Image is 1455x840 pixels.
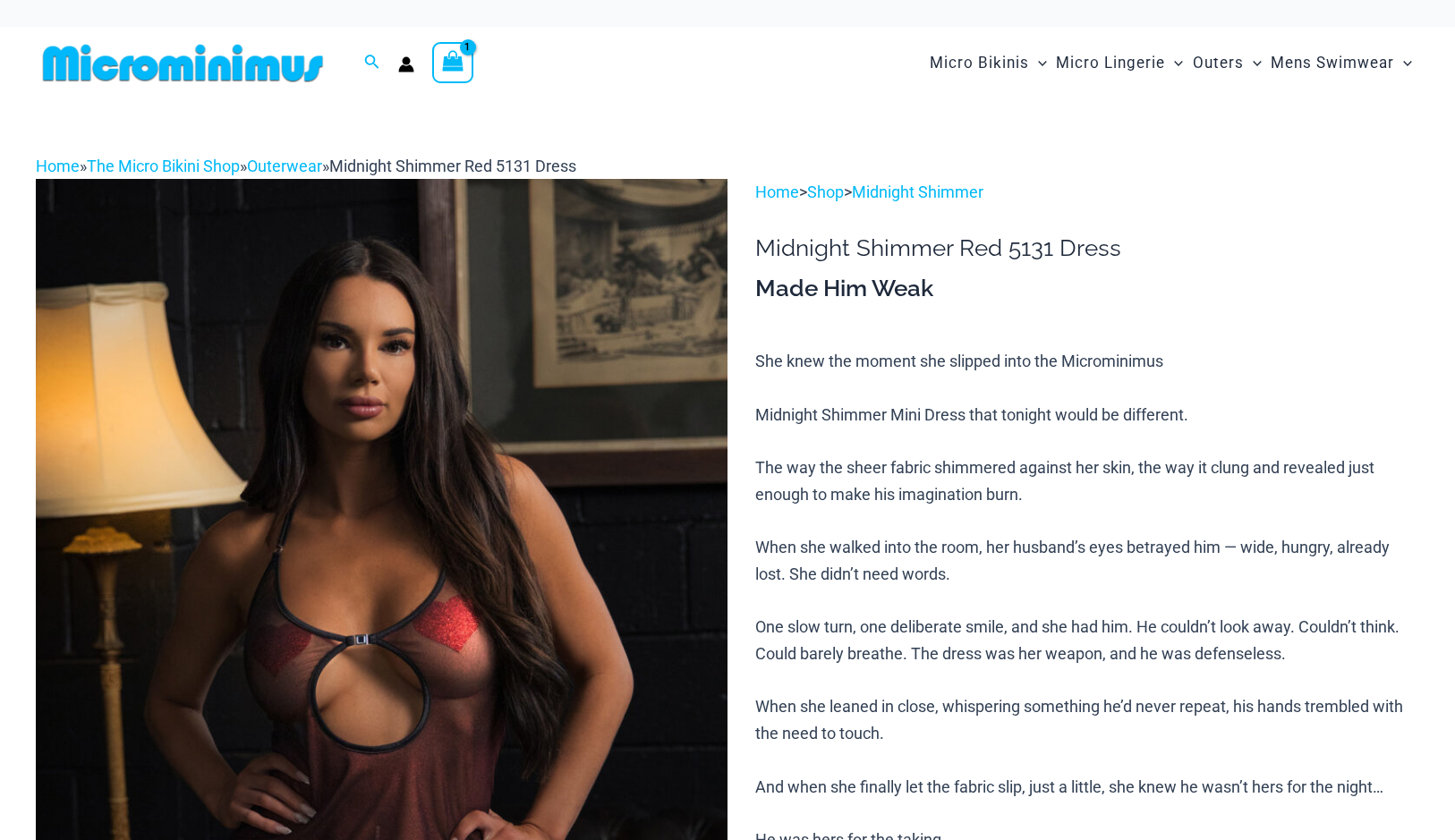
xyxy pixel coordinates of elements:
[1271,40,1394,86] span: Mens Swimwear
[87,157,240,175] a: The Micro Bikini Shop
[247,157,322,175] a: Outerwear
[36,43,330,83] img: MM SHOP LOGO FLAT
[398,56,414,72] a: Account icon link
[36,157,576,175] span: » » »
[925,36,1051,90] a: Micro BikinisMenu ToggleMenu Toggle
[930,40,1029,86] span: Micro Bikinis
[1188,36,1266,90] a: OutersMenu ToggleMenu Toggle
[852,182,983,201] a: Midnight Shimmer
[1266,36,1417,90] a: Mens SwimwearMenu ToggleMenu Toggle
[807,182,844,201] a: Shop
[923,33,1419,93] nav: Site Navigation
[1029,40,1047,86] span: Menu Toggle
[755,182,799,201] a: Home
[1165,40,1183,86] span: Menu Toggle
[1193,40,1244,86] span: Outers
[1244,40,1262,86] span: Menu Toggle
[755,234,1419,262] h1: Midnight Shimmer Red 5131 Dress
[364,52,380,74] a: Search icon link
[36,157,80,175] a: Home
[1056,40,1165,86] span: Micro Lingerie
[432,42,473,83] a: View Shopping Cart, 1 items
[1051,36,1187,90] a: Micro LingerieMenu ToggleMenu Toggle
[1394,40,1412,86] span: Menu Toggle
[755,179,1419,206] p: > >
[755,274,1419,304] h3: Made Him Weak
[329,157,576,175] span: Midnight Shimmer Red 5131 Dress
